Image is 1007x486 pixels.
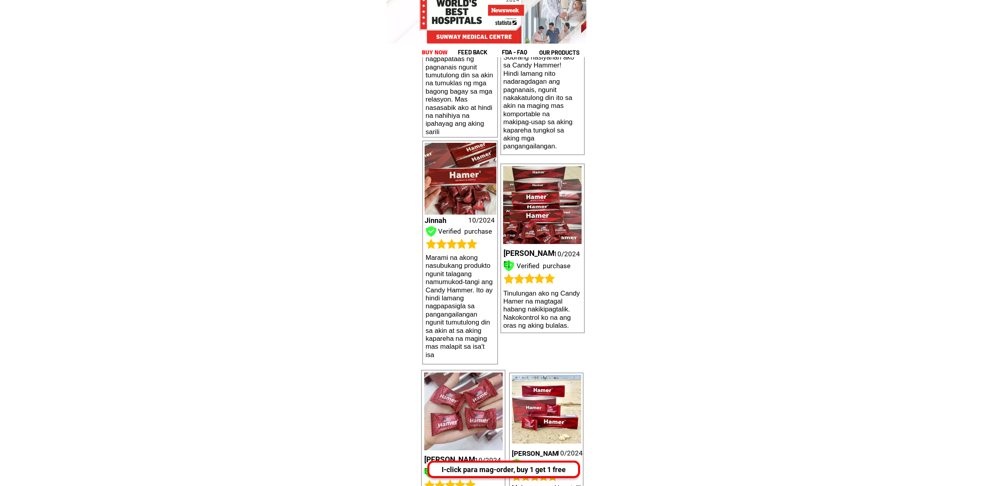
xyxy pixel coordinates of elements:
h5: 10/2024 [553,249,586,259]
h1: feed back [458,48,501,57]
h1: Ang Candy Hammer ay hindi lamang nagpapataas ng pagnanais ngunit tumutulong din sa akin na tumukl... [426,39,495,136]
h5: Verified purchase [524,459,582,469]
h1: Marami na akong nasubukang produkto ngunit talagang namumukod-tangi ang Candy Hammer. Ito ay hind... [426,254,495,359]
h1: our products [539,48,586,57]
div: I-click para mag-order, buy 1 get 1 free [433,464,581,475]
h1: Sobrang nasiyahan ako sa Candy Hammer! Hindi lamang nito nadaragdagan ang pagnanais, ngunit nakak... [503,54,576,151]
h1: fda - FAQ [502,48,546,57]
h5: Verified purchase [517,261,577,271]
h5: [PERSON_NAME] [424,454,478,477]
h5: [PERSON_NAME] [512,449,559,469]
h5: Jinnah [425,215,479,226]
h1: Tinulungan ako ng Candy Hamer na magtagal habang nakikipagtalik. Nakokontrol ko na ang oras ng ak... [503,290,584,330]
h5: 10/2024 [556,448,585,459]
h5: Verified purchase [438,227,498,237]
h5: 10/2024 [475,455,507,466]
h5: [PERSON_NAME] [503,248,557,271]
h1: buy now [420,47,450,58]
h5: 10/2024 [468,215,500,226]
